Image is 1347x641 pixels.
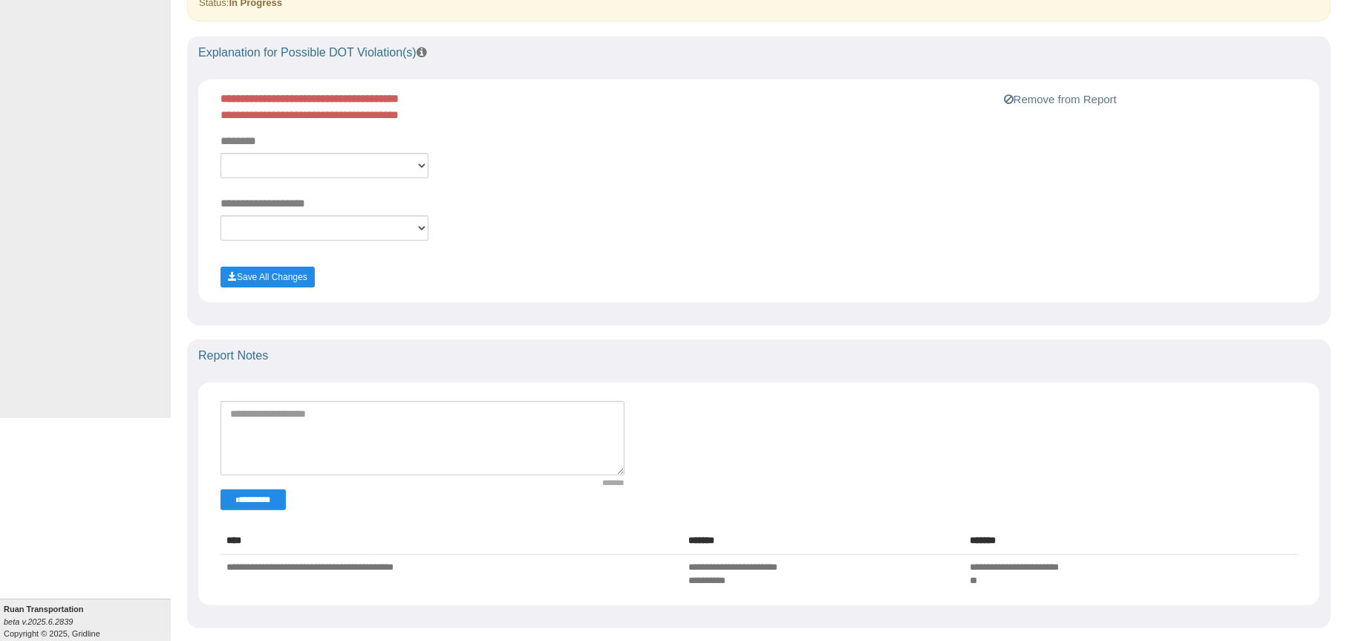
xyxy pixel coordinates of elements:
button: Change Filter Options [221,489,286,510]
i: beta v.2025.6.2839 [4,617,73,626]
div: Report Notes [187,339,1331,372]
div: Explanation for Possible DOT Violation(s) [187,36,1331,69]
button: Remove from Report [999,91,1121,108]
b: Ruan Transportation [4,605,84,614]
button: Save [221,267,315,287]
div: Copyright © 2025, Gridline [4,603,171,640]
